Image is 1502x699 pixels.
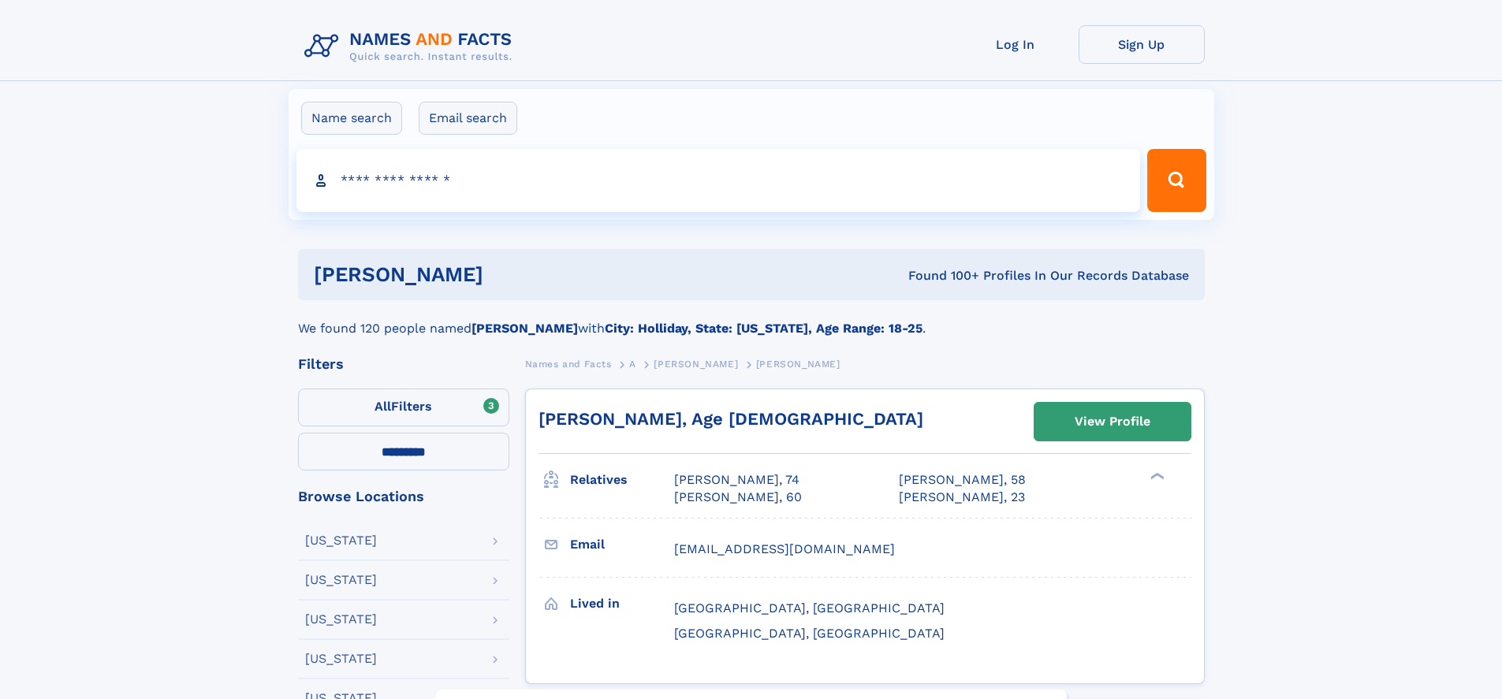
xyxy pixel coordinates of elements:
a: [PERSON_NAME] [654,354,738,374]
a: [PERSON_NAME], Age [DEMOGRAPHIC_DATA] [539,409,923,429]
a: Sign Up [1079,25,1205,64]
a: Names and Facts [525,354,612,374]
a: A [629,354,636,374]
img: Logo Names and Facts [298,25,525,68]
h3: Relatives [570,467,674,493]
div: Browse Locations [298,489,509,504]
a: View Profile [1034,403,1191,441]
b: City: Holliday, State: [US_STATE], Age Range: 18-25 [605,321,922,336]
label: Name search [301,102,402,135]
b: [PERSON_NAME] [471,321,578,336]
h3: Email [570,531,674,558]
div: [US_STATE] [305,653,377,665]
a: [PERSON_NAME], 74 [674,471,799,489]
label: Filters [298,389,509,426]
div: View Profile [1075,403,1150,440]
div: Filters [298,357,509,371]
a: [PERSON_NAME], 58 [899,471,1026,489]
input: search input [296,149,1141,212]
span: [GEOGRAPHIC_DATA], [GEOGRAPHIC_DATA] [674,600,945,615]
span: [GEOGRAPHIC_DATA], [GEOGRAPHIC_DATA] [674,626,945,641]
div: [US_STATE] [305,574,377,586]
h1: [PERSON_NAME] [314,265,696,284]
a: [PERSON_NAME], 60 [674,489,802,506]
label: Email search [419,102,517,135]
span: [PERSON_NAME] [756,359,840,370]
span: A [629,359,636,370]
a: [PERSON_NAME], 23 [899,489,1025,506]
span: [PERSON_NAME] [654,359,738,370]
div: [US_STATE] [305,534,377,547]
div: Found 100+ Profiles In Our Records Database [695,267,1189,284]
div: We found 120 people named with . [298,300,1205,338]
div: [US_STATE] [305,613,377,626]
div: ❯ [1146,471,1165,481]
span: All [375,399,391,414]
button: Search Button [1147,149,1206,212]
h3: Lived in [570,590,674,617]
span: [EMAIL_ADDRESS][DOMAIN_NAME] [674,541,895,556]
a: Log In [952,25,1079,64]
